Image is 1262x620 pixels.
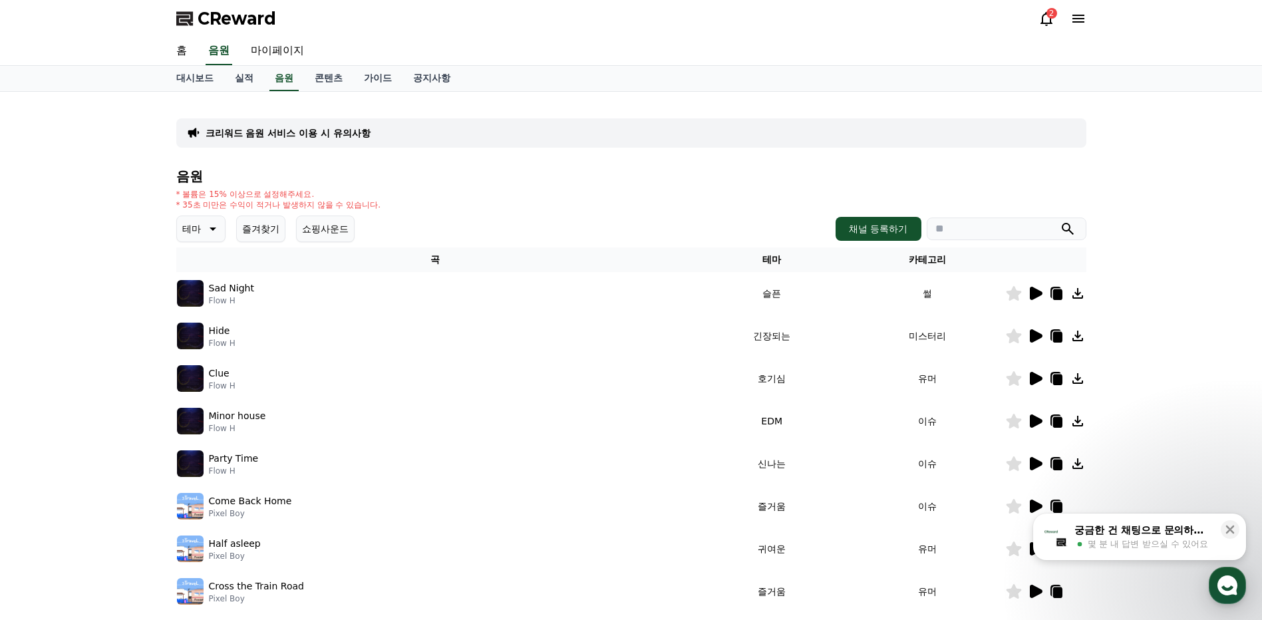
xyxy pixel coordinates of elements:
[1046,8,1057,19] div: 2
[172,422,255,455] a: 설정
[206,37,232,65] a: 음원
[850,528,1005,570] td: 유머
[176,247,695,272] th: 곡
[209,452,259,466] p: Party Time
[209,551,261,561] p: Pixel Boy
[694,357,850,400] td: 호기심
[88,422,172,455] a: 대화
[209,295,254,306] p: Flow H
[850,485,1005,528] td: 이슈
[209,409,266,423] p: Minor house
[209,324,230,338] p: Hide
[209,338,236,349] p: Flow H
[209,381,236,391] p: Flow H
[176,169,1086,184] h4: 음원
[850,272,1005,315] td: 썰
[209,593,304,604] p: Pixel Boy
[209,537,261,551] p: Half asleep
[694,570,850,613] td: 즐거움
[236,216,285,242] button: 즐겨찾기
[177,323,204,349] img: music
[166,66,224,91] a: 대시보드
[850,570,1005,613] td: 유머
[209,423,266,434] p: Flow H
[42,442,50,452] span: 홈
[177,450,204,477] img: music
[209,281,254,295] p: Sad Night
[209,367,230,381] p: Clue
[176,189,381,200] p: * 볼륨은 15% 이상으로 설정해주세요.
[694,315,850,357] td: 긴장되는
[209,508,292,519] p: Pixel Boy
[166,37,198,65] a: 홈
[176,8,276,29] a: CReward
[177,493,204,520] img: music
[4,422,88,455] a: 홈
[177,280,204,307] img: music
[209,466,259,476] p: Flow H
[209,579,304,593] p: Cross the Train Road
[694,247,850,272] th: 테마
[176,216,226,242] button: 테마
[177,578,204,605] img: music
[850,315,1005,357] td: 미스터리
[224,66,264,91] a: 실적
[182,220,201,238] p: 테마
[850,442,1005,485] td: 이슈
[850,400,1005,442] td: 이슈
[269,66,299,91] a: 음원
[177,365,204,392] img: music
[353,66,402,91] a: 가이드
[694,442,850,485] td: 신나는
[177,536,204,562] img: music
[694,400,850,442] td: EDM
[304,66,353,91] a: 콘텐츠
[694,528,850,570] td: 귀여운
[296,216,355,242] button: 쇼핑사운드
[240,37,315,65] a: 마이페이지
[198,8,276,29] span: CReward
[206,126,371,140] a: 크리워드 음원 서비스 이용 시 유의사항
[836,217,921,241] button: 채널 등록하기
[176,200,381,210] p: * 35초 미만은 수익이 적거나 발생하지 않을 수 있습니다.
[209,494,292,508] p: Come Back Home
[122,442,138,453] span: 대화
[402,66,461,91] a: 공지사항
[694,485,850,528] td: 즐거움
[850,357,1005,400] td: 유머
[177,408,204,434] img: music
[694,272,850,315] td: 슬픈
[206,442,222,452] span: 설정
[1038,11,1054,27] a: 2
[850,247,1005,272] th: 카테고리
